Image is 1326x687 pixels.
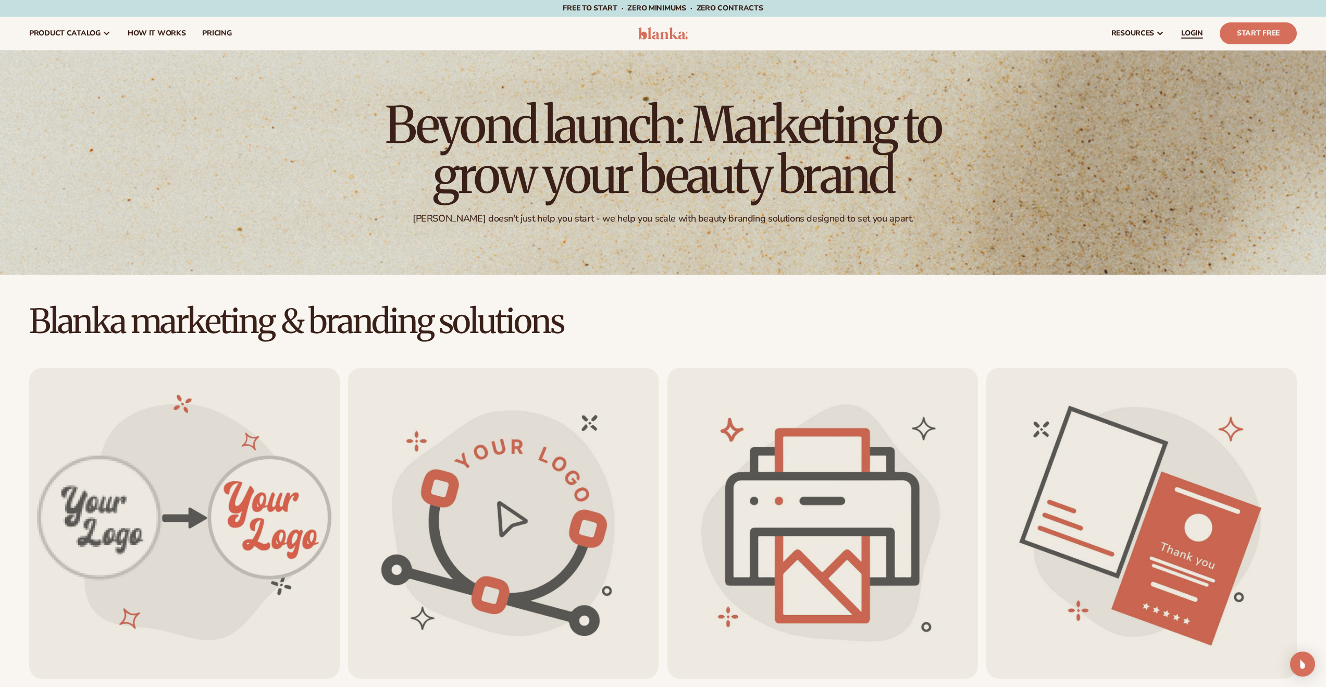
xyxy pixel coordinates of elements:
[1290,652,1315,677] div: Open Intercom Messenger
[1111,29,1154,38] span: resources
[1173,17,1211,50] a: LOGIN
[21,17,119,50] a: product catalog
[202,29,231,38] span: pricing
[29,29,101,38] span: product catalog
[194,17,240,50] a: pricing
[128,29,186,38] span: How It Works
[377,100,950,200] h1: Beyond launch: Marketing to grow your beauty brand
[563,3,763,13] span: Free to start · ZERO minimums · ZERO contracts
[119,17,194,50] a: How It Works
[1220,22,1297,44] a: Start Free
[1181,29,1203,38] span: LOGIN
[413,213,913,225] div: [PERSON_NAME] doesn't just help you start - we help you scale with beauty branding solutions desi...
[638,27,688,40] img: logo
[1103,17,1173,50] a: resources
